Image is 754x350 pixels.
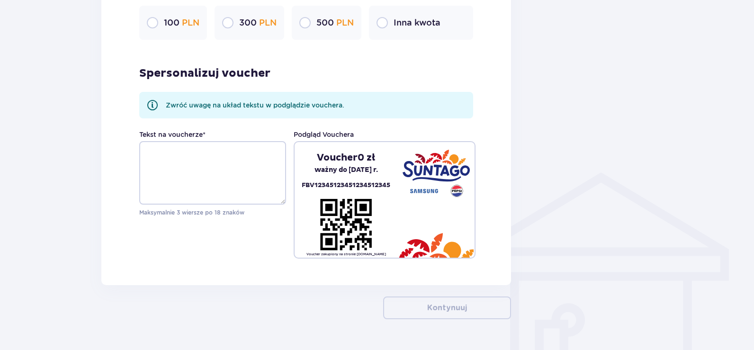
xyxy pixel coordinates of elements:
[427,303,467,313] p: Kontynuuj
[139,208,286,217] p: Maksymalnie 3 wiersze po 18 znaków
[394,17,440,28] p: Inna kwota
[317,152,375,164] p: Voucher 0 zł
[403,150,470,197] img: Suntago - Samsung - Pepsi
[166,100,344,110] p: Zwróć uwagę na układ tekstu w podglądzie vouchera.
[306,252,386,257] p: Voucher zakupiony na stronie [DOMAIN_NAME]
[302,180,390,191] p: FBV12345123451234512345
[336,18,354,27] span: PLN
[164,17,199,28] p: 100
[239,17,277,28] p: 300
[314,164,378,176] p: ważny do [DATE] r.
[294,130,354,139] p: Podgląd Vouchera
[139,130,206,139] label: Tekst na voucherze *
[139,66,270,81] p: Spersonalizuj voucher
[316,17,354,28] p: 500
[259,18,277,27] span: PLN
[383,296,511,319] button: Kontynuuj
[182,18,199,27] span: PLN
